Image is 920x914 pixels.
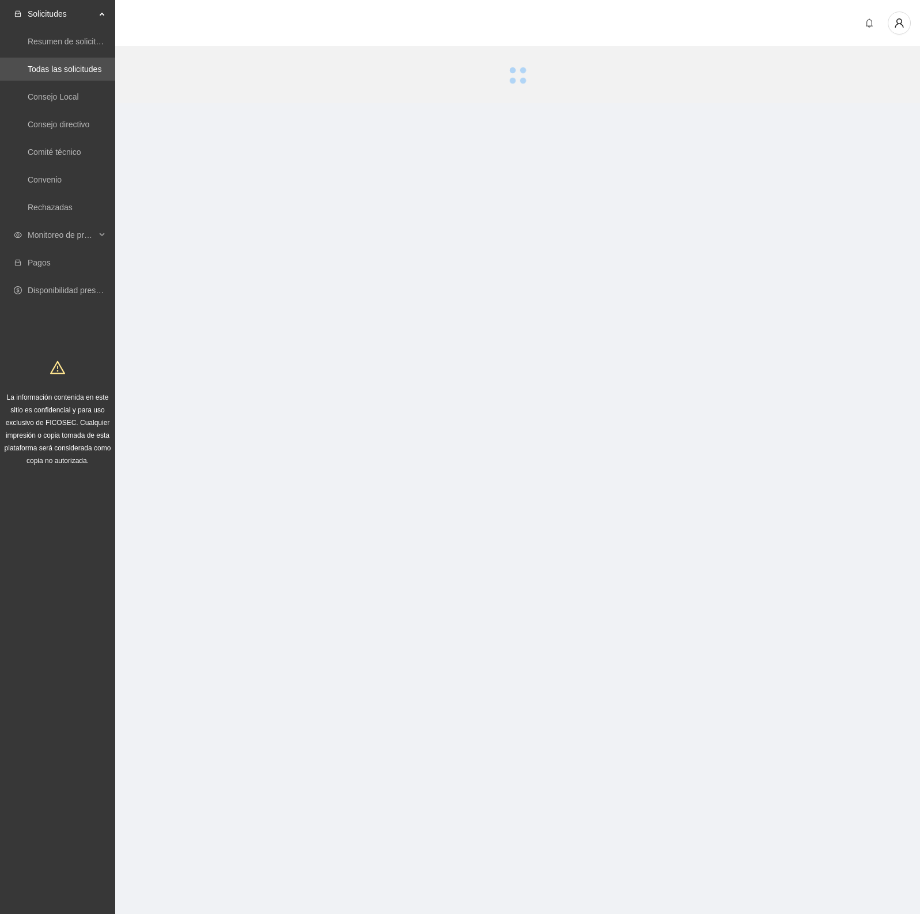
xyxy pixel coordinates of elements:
button: bell [860,14,879,32]
span: user [888,18,910,28]
a: Convenio [28,175,62,184]
a: Consejo Local [28,92,79,101]
button: user [888,12,911,35]
span: La información contenida en este sitio es confidencial y para uso exclusivo de FICOSEC. Cualquier... [5,393,111,465]
a: Disponibilidad presupuestal [28,286,126,295]
a: Resumen de solicitudes por aprobar [28,37,157,46]
span: Solicitudes [28,2,96,25]
a: Consejo directivo [28,120,89,129]
a: Pagos [28,258,51,267]
span: Monitoreo de proyectos [28,223,96,246]
span: bell [861,18,878,28]
a: Rechazadas [28,203,73,212]
a: Todas las solicitudes [28,65,101,74]
span: inbox [14,10,22,18]
a: Comité técnico [28,147,81,157]
span: warning [50,360,65,375]
span: eye [14,231,22,239]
